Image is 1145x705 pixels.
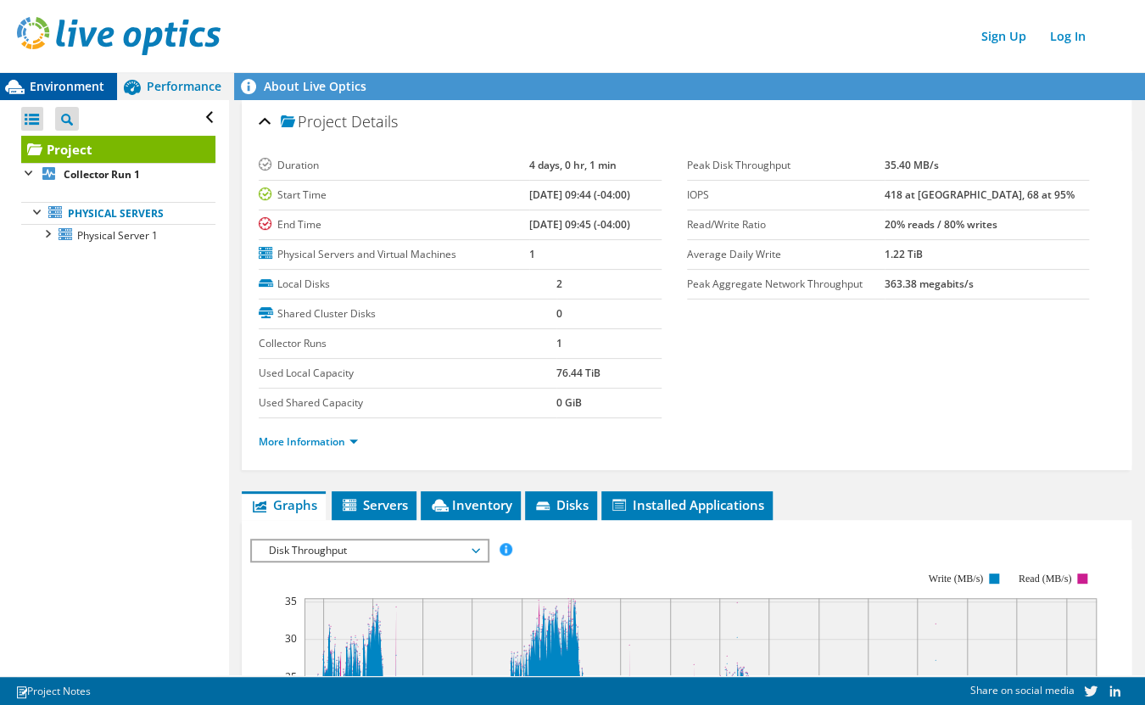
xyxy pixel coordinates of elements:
text: 25 [285,669,297,684]
b: 20% reads / 80% writes [885,217,997,232]
text: 30 [285,631,297,646]
a: Sign Up [973,24,1035,48]
b: [DATE] 09:44 (-04:00) [529,187,630,202]
span: Inventory [429,496,512,513]
span: Installed Applications [610,496,764,513]
label: Used Shared Capacity [259,394,556,411]
text: 35 [285,594,297,608]
b: 76.44 TiB [556,366,600,380]
label: Peak Aggregate Network Throughput [687,276,885,293]
span: Disk Throughput [260,540,478,561]
span: Performance [147,78,221,94]
span: Disks [533,496,589,513]
label: Duration [259,157,529,174]
span: Project [281,114,347,131]
b: 1.22 TiB [885,247,923,261]
b: 2 [556,277,562,291]
label: Shared Cluster Disks [259,305,556,322]
b: 418 at [GEOGRAPHIC_DATA], 68 at 95% [885,187,1075,202]
span: Graphs [250,496,317,513]
label: IOPS [687,187,885,204]
label: Average Daily Write [687,246,885,263]
label: Read/Write Ratio [687,216,885,233]
label: Local Disks [259,276,556,293]
b: 4 days, 0 hr, 1 min [529,158,617,172]
b: 35.40 MB/s [885,158,939,172]
text: Write (MB/s) [928,573,983,585]
a: Project [21,136,215,163]
a: More Information [259,434,358,449]
b: 363.38 megabits/s [885,277,974,291]
span: Details [351,111,398,131]
label: Used Local Capacity [259,365,556,382]
a: Log In [1042,24,1094,48]
a: Collector Run 1 [21,163,215,185]
a: Project Notes [3,680,103,702]
a: Physical Servers [21,202,215,224]
b: 1 [556,336,562,350]
a: About Live Optics [234,73,379,100]
label: Start Time [259,187,529,204]
label: Physical Servers and Virtual Machines [259,246,529,263]
b: 1 [529,247,535,261]
span: Servers [340,496,408,513]
span: Physical Server 1 [77,228,158,243]
img: live_optics_svg.svg [17,17,221,55]
label: Peak Disk Throughput [687,157,885,174]
span: Share on social media [969,683,1074,697]
b: 0 GiB [556,395,582,410]
span: Environment [30,78,104,94]
label: Collector Runs [259,335,556,352]
b: Collector Run 1 [64,167,140,182]
text: Read (MB/s) [1019,573,1071,585]
a: Physical Server 1 [21,224,215,246]
b: [DATE] 09:45 (-04:00) [529,217,630,232]
label: End Time [259,216,529,233]
b: 0 [556,306,562,321]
